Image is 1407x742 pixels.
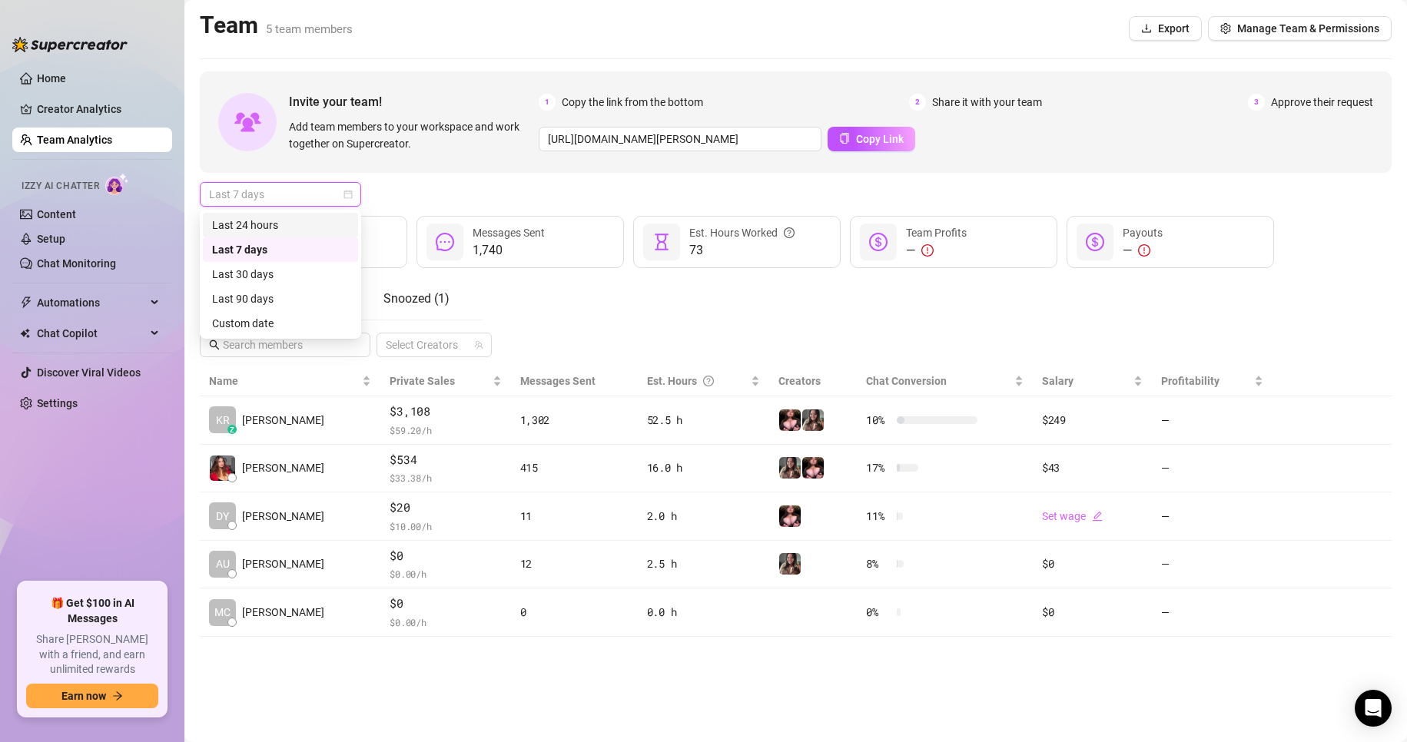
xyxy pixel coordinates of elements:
span: 73 [689,241,795,260]
span: Name [209,373,359,389]
h2: Team [200,11,353,40]
div: 415 [520,459,629,476]
span: hourglass [652,233,671,251]
span: 0 % [866,604,891,621]
span: Snoozed ( 1 ) [383,291,450,306]
td: — [1152,396,1273,445]
div: Custom date [212,315,349,332]
span: Add team members to your workspace and work together on Supercreator. [289,118,533,152]
span: $534 [390,451,501,469]
img: Ryann [779,457,801,479]
span: setting [1220,23,1231,34]
img: Ryann [802,457,824,479]
div: Custom date [203,311,358,336]
div: $0 [1042,604,1143,621]
span: message [436,233,454,251]
span: Salary [1042,375,1074,387]
a: Home [37,72,66,84]
span: Approve their request [1271,94,1373,111]
div: 1,302 [520,412,629,429]
span: $ 59.20 /h [390,422,501,438]
div: 2.0 h [647,508,761,525]
span: question-circle [784,224,795,241]
div: 52.5 h [647,412,761,429]
span: 10 % [866,412,891,429]
span: thunderbolt [20,296,32,309]
span: copy [839,133,850,144]
span: exclamation-circle [921,244,934,257]
div: Last 7 days [212,241,349,258]
th: Creators [769,366,857,396]
a: Chat Monitoring [37,257,116,270]
img: Angelica [210,455,235,481]
span: Team Profits [906,227,967,239]
span: 2 [909,94,926,111]
span: Invite your team! [289,92,539,111]
img: AI Chatter [105,173,129,195]
div: 0 [520,604,629,621]
div: Last 7 days [203,237,358,262]
a: Setup [37,233,65,245]
div: Est. Hours Worked [689,224,795,241]
span: KR [216,412,230,429]
span: 1,740 [473,241,545,260]
span: arrow-right [112,691,123,701]
span: Messages Sent [520,375,596,387]
a: Settings [37,397,78,409]
div: 11 [520,508,629,525]
span: [PERSON_NAME] [242,555,324,572]
td: — [1152,541,1273,589]
span: 8 % [866,555,891,572]
th: Name [200,366,380,396]
span: $20 [390,499,501,517]
img: logo-BBDzfeDw.svg [12,37,128,52]
span: [PERSON_NAME] [242,459,324,476]
span: 🎁 Get $100 in AI Messages [26,596,158,626]
span: [PERSON_NAME] [242,604,324,621]
img: Ryann [779,505,801,527]
span: dollar-circle [869,233,888,251]
span: Private Sales [390,375,455,387]
td: — [1152,445,1273,493]
a: Team Analytics [37,134,112,146]
span: 11 % [866,508,891,525]
img: Ryann [779,553,801,575]
div: 0.0 h [647,604,761,621]
span: $ 10.00 /h [390,518,501,534]
span: $0 [390,547,501,565]
span: AU [216,555,230,572]
span: [PERSON_NAME] [242,508,324,525]
span: download [1141,23,1152,34]
div: Last 24 hours [203,213,358,237]
button: Copy Link [828,127,915,151]
span: Profitability [1161,375,1220,387]
div: $249 [1042,412,1143,429]
div: z [227,425,237,434]
div: — [1123,241,1163,260]
div: Last 30 days [203,262,358,287]
div: — [906,241,967,260]
span: DY [216,508,229,525]
div: Last 24 hours [212,217,349,234]
img: Ryann [802,409,824,431]
div: 2.5 h [647,555,761,572]
div: Last 30 days [212,266,349,283]
span: $3,108 [390,402,501,421]
td: — [1152,492,1273,541]
span: calendar [343,190,353,199]
button: Earn nowarrow-right [26,684,158,708]
span: Automations [37,290,146,315]
div: Est. Hours [647,373,748,389]
span: $0 [390,595,501,613]
a: Creator Analytics [37,97,160,121]
td: — [1152,588,1273,637]
input: Search members [223,336,349,353]
span: Izzy AI Chatter [22,179,99,194]
span: [PERSON_NAME] [242,412,324,429]
span: 3 [1248,94,1265,111]
button: Manage Team & Permissions [1208,16,1392,41]
div: 16.0 h [647,459,761,476]
span: question-circle [703,373,714,389]
span: search [209,340,220,350]
span: team [474,340,483,349]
